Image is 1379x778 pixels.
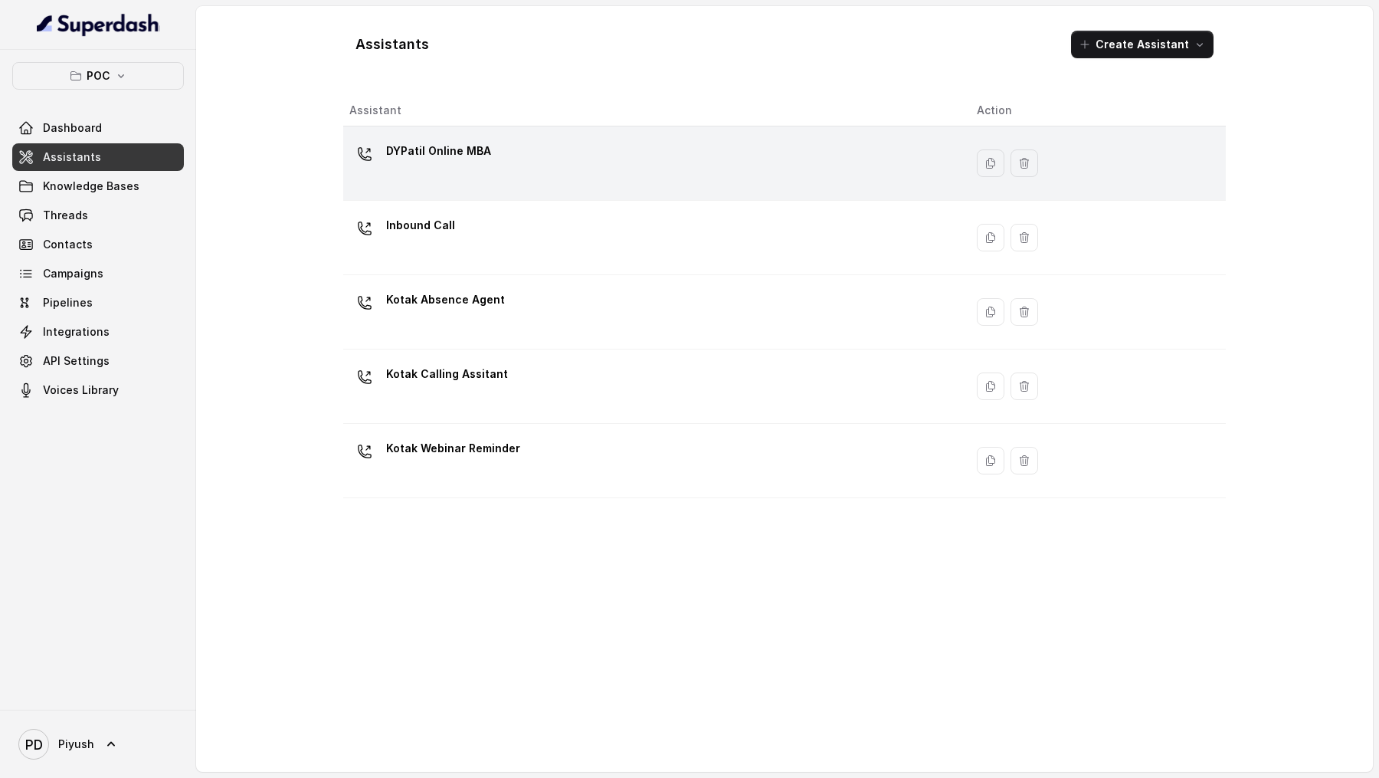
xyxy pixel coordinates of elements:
[12,723,184,766] a: Piyush
[343,95,965,126] th: Assistant
[386,436,520,461] p: Kotak Webinar Reminder
[12,114,184,142] a: Dashboard
[43,179,139,194] span: Knowledge Bases
[43,208,88,223] span: Threads
[386,139,491,163] p: DYPatil Online MBA
[37,12,160,37] img: light.svg
[12,202,184,229] a: Threads
[25,737,43,753] text: PD
[12,376,184,404] a: Voices Library
[12,347,184,375] a: API Settings
[12,143,184,171] a: Assistants
[1071,31,1214,58] button: Create Assistant
[87,67,110,85] p: POC
[386,287,505,312] p: Kotak Absence Agent
[43,382,119,398] span: Voices Library
[43,237,93,252] span: Contacts
[43,324,110,340] span: Integrations
[43,295,93,310] span: Pipelines
[12,289,184,317] a: Pipelines
[355,32,429,57] h1: Assistants
[43,149,101,165] span: Assistants
[58,737,94,752] span: Piyush
[12,62,184,90] button: POC
[12,231,184,258] a: Contacts
[386,362,508,386] p: Kotak Calling Assitant
[43,353,110,369] span: API Settings
[965,95,1226,126] th: Action
[12,318,184,346] a: Integrations
[12,260,184,287] a: Campaigns
[43,120,102,136] span: Dashboard
[12,172,184,200] a: Knowledge Bases
[43,266,103,281] span: Campaigns
[386,213,455,238] p: Inbound Call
